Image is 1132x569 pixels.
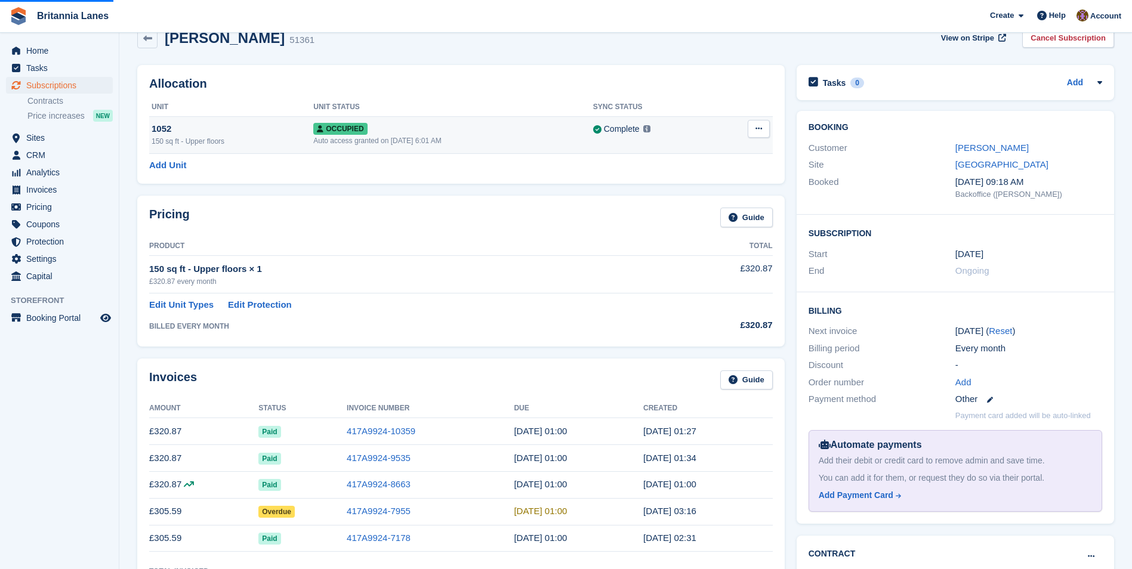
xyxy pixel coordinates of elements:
[149,237,657,256] th: Product
[809,342,955,355] div: Billing period
[955,159,1048,169] a: [GEOGRAPHIC_DATA]
[955,376,971,389] a: Add
[149,98,313,117] th: Unit
[347,399,514,418] th: Invoice Number
[313,123,367,135] span: Occupied
[657,237,772,256] th: Total
[593,98,718,117] th: Sync Status
[1077,10,1088,21] img: Andy Collier
[152,136,313,147] div: 150 sq ft - Upper floors
[514,426,567,436] time: 2025-08-02 00:00:00 UTC
[149,445,258,472] td: £320.87
[955,143,1029,153] a: [PERSON_NAME]
[6,42,113,59] a: menu
[1022,28,1114,48] a: Cancel Subscription
[6,147,113,163] a: menu
[149,276,657,287] div: £320.87 every month
[720,370,773,390] a: Guide
[604,123,640,135] div: Complete
[26,77,98,94] span: Subscriptions
[149,370,197,390] h2: Invoices
[941,32,994,44] span: View on Stripe
[643,479,696,489] time: 2025-06-01 00:00:24 UTC
[289,33,314,47] div: 51361
[258,426,280,438] span: Paid
[514,506,567,516] time: 2025-05-02 00:00:00 UTC
[149,159,186,172] a: Add Unit
[720,208,773,227] a: Guide
[6,310,113,326] a: menu
[819,489,1087,502] a: Add Payment Card
[258,453,280,465] span: Paid
[26,42,98,59] span: Home
[149,525,258,552] td: £305.59
[26,164,98,181] span: Analytics
[809,123,1102,132] h2: Booking
[657,255,772,293] td: £320.87
[347,453,411,463] a: 417A9924-9535
[6,199,113,215] a: menu
[643,533,696,543] time: 2025-04-01 01:31:40 UTC
[514,453,567,463] time: 2025-07-02 00:00:00 UTC
[809,248,955,261] div: Start
[6,77,113,94] a: menu
[809,324,955,338] div: Next invoice
[514,399,643,418] th: Due
[955,248,983,261] time: 2024-09-01 00:00:00 UTC
[149,471,258,498] td: £320.87
[514,533,567,543] time: 2025-04-02 00:00:00 UTC
[819,489,893,502] div: Add Payment Card
[98,311,113,325] a: Preview store
[819,438,1092,452] div: Automate payments
[26,147,98,163] span: CRM
[809,392,955,406] div: Payment method
[27,109,113,122] a: Price increases NEW
[823,78,846,88] h2: Tasks
[258,506,295,518] span: Overdue
[6,216,113,233] a: menu
[26,233,98,250] span: Protection
[26,251,98,267] span: Settings
[643,453,696,463] time: 2025-07-01 00:34:26 UTC
[26,60,98,76] span: Tasks
[10,7,27,25] img: stora-icon-8386f47178a22dfd0bd8f6a31ec36ba5ce8667c1dd55bd0f319d3a0aa187defe.svg
[819,472,1092,484] div: You can add it for them, or request they do so via their portal.
[514,479,567,489] time: 2025-06-02 00:00:00 UTC
[347,533,411,543] a: 417A9924-7178
[809,376,955,389] div: Order number
[149,208,190,227] h2: Pricing
[26,181,98,198] span: Invoices
[6,268,113,284] a: menu
[643,506,696,516] time: 2025-05-01 02:16:18 UTC
[258,399,347,418] th: Status
[26,199,98,215] span: Pricing
[149,418,258,445] td: £320.87
[6,60,113,76] a: menu
[643,125,650,132] img: icon-info-grey-7440780725fd019a000dd9b08b2336e03edf1995a4989e88bcd33f0948082b44.svg
[149,77,773,91] h2: Allocation
[6,233,113,250] a: menu
[6,181,113,198] a: menu
[26,310,98,326] span: Booking Portal
[955,175,1102,189] div: [DATE] 09:18 AM
[347,479,411,489] a: 417A9924-8663
[6,129,113,146] a: menu
[1049,10,1066,21] span: Help
[809,227,1102,239] h2: Subscription
[149,298,214,312] a: Edit Unit Types
[347,426,415,436] a: 417A9924-10359
[809,548,856,560] h2: Contract
[809,175,955,200] div: Booked
[149,321,657,332] div: BILLED EVERY MONTH
[1090,10,1121,22] span: Account
[936,28,1008,48] a: View on Stripe
[32,6,113,26] a: Britannia Lanes
[850,78,864,88] div: 0
[149,262,657,276] div: 150 sq ft - Upper floors × 1
[955,324,1102,338] div: [DATE] ( )
[657,318,772,332] div: £320.87
[27,95,113,107] a: Contracts
[228,298,292,312] a: Edit Protection
[27,110,85,122] span: Price increases
[643,399,773,418] th: Created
